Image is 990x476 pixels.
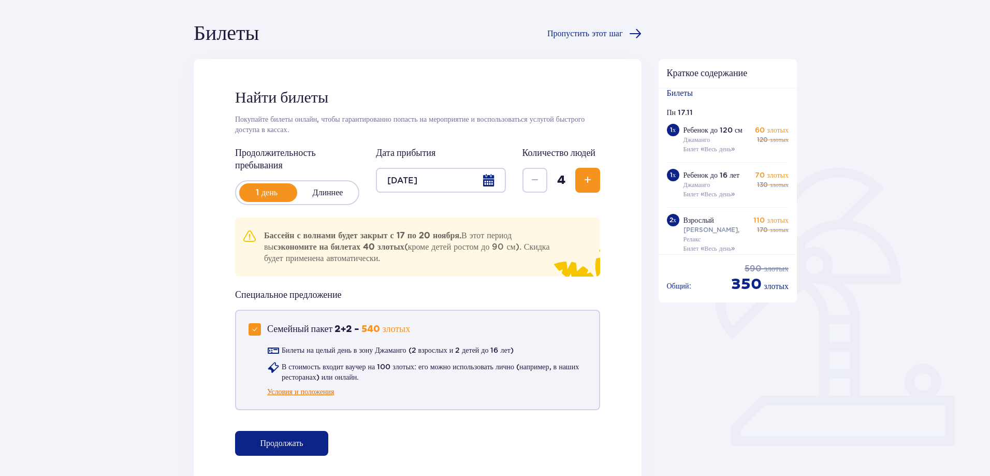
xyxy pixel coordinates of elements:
[354,323,359,335] font: -
[376,147,435,159] font: Дата прибытия
[282,363,579,381] font: В стоимость входит ваучер на 100 злотых: его можно использовать лично (например, в наших ресторан...
[667,108,693,117] font: Пн 17.11
[689,282,691,290] font: :
[264,242,549,263] font: (кроме детей ростом до 90 см). Скидка будет применена автоматически.
[264,230,461,240] font: Бассейн с волнами будет закрыт с 17 по 20 ноября.
[770,136,789,143] font: злотых
[670,171,673,179] font: 1
[267,323,352,335] font: Семейный пакет 2+2
[667,88,693,98] font: Билеты
[755,171,789,179] font: 70 злотых
[683,126,742,134] font: Ребенок до 120 см
[683,190,735,198] font: Билет «Весь день»
[683,181,710,189] font: Джаманго
[673,216,676,224] font: х
[361,323,410,335] font: 540 злотых
[770,181,789,189] font: злотых
[731,275,762,294] font: 350
[235,431,328,456] button: Продолжать
[256,187,278,197] font: 1 день
[673,171,676,179] font: х
[267,387,334,396] font: Условия и положения
[755,126,789,134] font: 60 злотых
[683,216,714,224] font: Взрослый
[235,289,342,301] font: Специальное предложение
[522,147,596,159] font: Количество людей
[273,242,404,252] font: сэкономите на билетах 40 злотых
[683,136,710,143] font: Джаманго
[669,216,673,224] font: 2
[575,168,600,193] button: Увеличивать
[683,171,740,179] font: Ребенок до 16 лет
[260,439,303,448] font: Продолжать
[757,136,768,143] font: 120
[683,226,739,243] font: [PERSON_NAME], Релакс
[745,264,762,273] font: 590
[683,244,735,252] font: Билет «Весь день»
[313,187,343,197] font: Длиннее
[194,21,259,47] font: Билеты
[770,226,789,234] font: злотых
[547,30,622,38] font: Пропустить этот шаг
[235,147,316,171] font: Продолжительность пребывания
[673,126,676,134] font: х
[757,181,768,189] font: 130
[667,282,689,290] font: Общий
[235,115,585,134] font: Покупайте билеты онлайн, чтобы гарантированно попасть на мероприятие и воспользоваться услугой бы...
[282,346,514,354] font: Билеты на целый день в зону Джаманго (2 взрослых и 2 детей до 16 лет)
[757,226,768,234] font: 170
[267,386,334,397] a: Условия и положения
[670,126,673,134] font: 1
[764,264,789,273] font: злотых
[667,67,748,79] font: Краткое содержание
[522,168,547,193] button: Снижаться
[683,145,735,153] font: Билет «Весь день»
[557,172,565,188] font: 4
[764,282,789,291] font: злотых
[753,216,789,224] font: 110 злотых
[547,27,641,40] a: Пропустить этот шаг
[235,88,328,107] font: Найти билеты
